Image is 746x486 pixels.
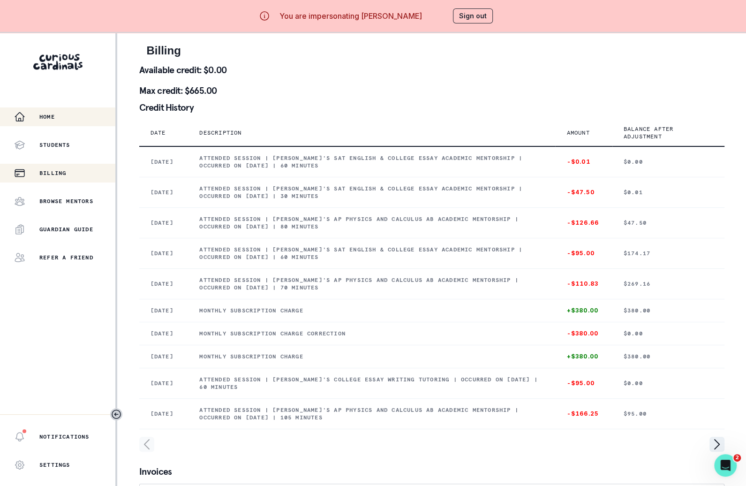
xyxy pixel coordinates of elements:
p: Home [39,113,55,121]
p: Attended session | [PERSON_NAME]'s AP Physics and Calculus AB Academic Mentorship | Occurred on [... [199,406,544,421]
p: $95.00 [624,410,713,418]
p: Guardian Guide [39,226,93,233]
p: [DATE] [151,353,177,360]
p: +$380.00 [566,307,601,314]
p: [DATE] [151,250,177,257]
p: [DATE] [151,410,177,418]
p: Monthly subscription charge [199,353,544,360]
p: Notifications [39,433,90,440]
p: -$380.00 [566,330,601,337]
p: You are impersonating [PERSON_NAME] [279,10,422,22]
p: Balance after adjustment [624,125,702,140]
button: Sign out [453,8,493,23]
p: Monthly subscription charge [199,307,544,314]
p: [DATE] [151,330,177,337]
p: [DATE] [151,280,177,288]
p: Max credit: $665.00 [139,86,724,95]
p: Students [39,141,70,149]
span: 2 [733,454,741,462]
p: [DATE] [151,219,177,227]
p: $47.50 [624,219,713,227]
p: $174.17 [624,250,713,257]
p: [DATE] [151,158,177,166]
p: Credit History [139,103,724,112]
p: -$126.66 [566,219,601,227]
p: Attended session | [PERSON_NAME]'s AP Physics and Calculus AB Academic Mentorship | Occurred on [... [199,215,544,230]
p: Settings [39,461,70,469]
p: Attended session | [PERSON_NAME]'s SAT English & College Essay Academic Mentorship | Occurred on ... [199,154,544,169]
p: +$380.00 [566,353,601,360]
p: Attended session | [PERSON_NAME]'s SAT English & College Essay Academic Mentorship | Occurred on ... [199,185,544,200]
p: $0.01 [624,189,713,196]
p: Attended session | [PERSON_NAME]'s College Essay Writing tutoring | Occurred on [DATE] | 60 minutes [199,376,544,391]
p: -$95.00 [566,380,601,387]
p: $0.00 [624,158,713,166]
p: Attended session | [PERSON_NAME]'s SAT English & College Essay Academic Mentorship | Occurred on ... [199,246,544,261]
h2: Billing [147,44,717,58]
p: $0.00 [624,380,713,387]
p: -$110.83 [566,280,601,288]
img: Curious Cardinals Logo [33,54,83,70]
p: -$166.25 [566,410,601,418]
p: Browse Mentors [39,197,93,205]
button: Toggle sidebar [110,408,122,420]
p: Date [151,129,166,137]
iframe: Intercom live chat [714,454,737,477]
p: Attended session | [PERSON_NAME]'s AP Physics and Calculus AB Academic Mentorship | Occurred on [... [199,276,544,291]
svg: page right [709,437,724,452]
p: $380.00 [624,307,713,314]
svg: page left [139,437,154,452]
p: Available credit: $0.00 [139,65,724,75]
p: [DATE] [151,380,177,387]
p: -$0.01 [566,158,601,166]
p: $0.00 [624,330,713,337]
p: Monthly subscription charge correction [199,330,544,337]
p: -$95.00 [566,250,601,257]
p: -$47.50 [566,189,601,196]
p: $380.00 [624,353,713,360]
p: [DATE] [151,307,177,314]
p: Refer a friend [39,254,93,261]
p: $269.16 [624,280,713,288]
p: [DATE] [151,189,177,196]
p: Description [199,129,241,137]
p: Invoices [139,467,724,476]
p: Billing [39,169,66,177]
p: Amount [566,129,589,137]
